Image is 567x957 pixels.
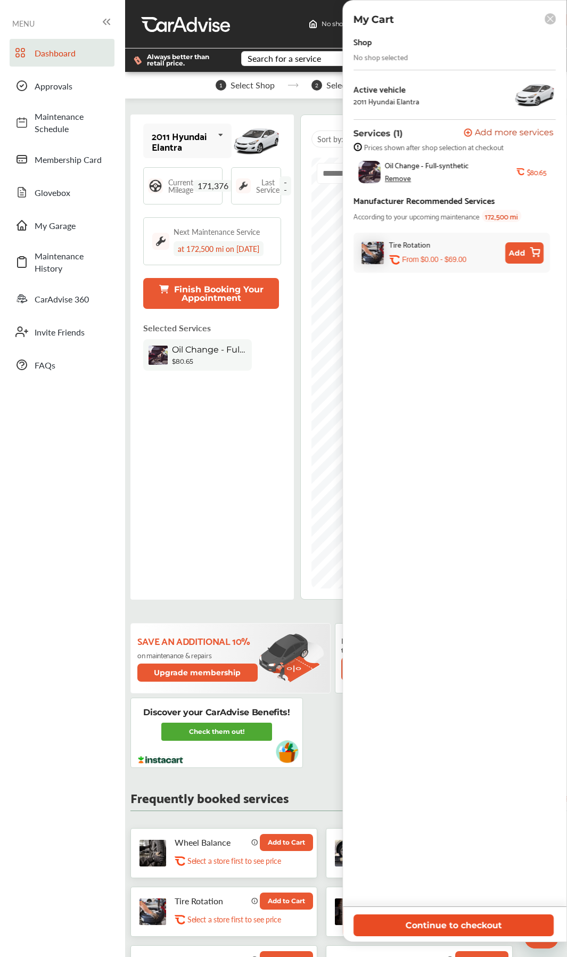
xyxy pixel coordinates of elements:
a: Membership Card [10,145,114,173]
span: Dashboard [35,47,109,59]
p: My Cart [354,13,394,26]
p: Frequently booked services [130,792,289,802]
button: Buy new tires [341,657,446,681]
img: info_icon_vector.svg [251,838,259,846]
button: Add to Cart [260,893,313,910]
p: Save an additional 10% [137,635,259,647]
img: tire-install-swap-tires-thumb.jpg [335,898,361,925]
img: 7325_st0640_046.jpg [513,79,556,111]
span: CarAdvise 360 [35,293,109,305]
img: info-strock.ef5ea3fe.svg [354,143,362,151]
span: Approvals [35,80,109,92]
div: Manufacturer Recommended Services [354,193,495,207]
img: update-membership.81812027.svg [259,633,324,683]
span: Membership Card [35,153,109,166]
span: According to your upcoming maintenance [354,210,480,222]
a: Dashboard [10,39,114,67]
p: Discover your CarAdvise Benefits! [143,707,290,718]
a: Add more services [464,128,556,138]
img: tire-wheel-balance-thumb.jpg [139,840,166,866]
p: From $0.00 - $69.00 [402,255,466,265]
span: 172,500 mi [482,210,521,222]
a: Check them out! [161,723,272,741]
div: Remove [385,174,411,182]
button: Add more services [464,128,554,138]
span: 171,376 [193,180,233,192]
span: Oil Change - Full-synthetic [385,161,469,169]
b: $80.65 [527,168,546,176]
button: Add [505,242,544,264]
img: instacart-logo.217963cc.svg [137,756,184,764]
div: Active vehicle [354,84,420,94]
img: wheel-alignment-thumb.jpg [335,840,361,866]
button: Upgrade membership [137,664,258,682]
span: Select Services [326,80,382,90]
p: Do you need to change your tires soon? [341,636,446,654]
span: Last Service [256,178,280,193]
span: Oil Change - Full-synthetic [172,345,246,355]
span: -- [280,176,291,195]
div: 2011 Hyundai Elantra [152,130,213,152]
a: Buy new tires [341,657,448,681]
span: Invite Friends [35,326,109,338]
span: No shop selected [322,20,374,28]
img: info_icon_vector.svg [251,897,259,904]
img: maintenance_logo [152,233,169,250]
img: instacart-vehicle.0979a191.svg [276,740,299,763]
b: $80.65 [172,357,193,365]
span: Current Mileage [168,178,193,193]
a: Maintenance History [10,244,114,280]
button: Add to Cart [260,834,313,851]
span: Sort by : [317,134,372,144]
img: dollor_label_vector.a70140d1.svg [134,56,142,65]
img: tire-rotation-thumb.jpg [139,898,166,925]
p: Select a store first to see price [187,914,281,925]
button: Finish Booking Your Appointment [143,278,279,309]
a: CarAdvise 360 [10,285,114,313]
div: Search for a service [248,54,321,63]
span: MENU [12,19,35,28]
p: Selected Services [143,322,211,334]
div: Next Maintenance Service [174,226,260,237]
p: Select a store first to see price [187,856,281,866]
span: Select Shop [231,80,275,90]
img: header-home-logo.8d720a4f.svg [309,20,317,28]
a: Approvals [10,72,114,100]
a: Maintenance Schedule [10,105,114,140]
p: Tire Rotation [175,896,247,906]
span: Add more services [475,128,554,138]
img: steering_logo [148,178,163,193]
a: My Garage [10,211,114,239]
div: at 172,500 mi on [DATE] [174,241,264,256]
span: Glovebox [35,186,109,199]
p: on maintenance & repairs [137,651,259,659]
span: Always better than retail price. [147,54,224,67]
span: FAQs [35,359,109,371]
a: FAQs [10,351,114,379]
img: oil-change-thumb.jpg [149,346,168,365]
span: 1 [216,80,226,91]
span: My Garage [35,219,109,232]
img: oil-change-thumb.jpg [358,161,381,183]
p: Services (1) [354,128,403,138]
img: mobile_7325_st0640_046.jpg [232,122,281,160]
span: Maintenance Schedule [35,110,109,135]
img: stepper-arrow.e24c07c6.svg [287,83,299,87]
img: tire-rotation-thumb.jpg [361,242,384,264]
div: Shop [354,34,372,48]
a: Glovebox [10,178,114,206]
span: Prices shown after shop selection at checkout [364,143,504,151]
div: No shop selected [354,53,408,61]
span: 2 [311,80,322,91]
p: Wheel Balance [175,837,247,847]
a: Invite Friends [10,318,114,346]
div: Tire Rotation [389,238,431,250]
img: maintenance_logo [236,178,251,193]
canvas: Map [311,158,557,588]
button: Continue to checkout [354,914,554,936]
div: 2011 Hyundai Elantra [354,97,420,105]
span: Maintenance History [35,250,109,274]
